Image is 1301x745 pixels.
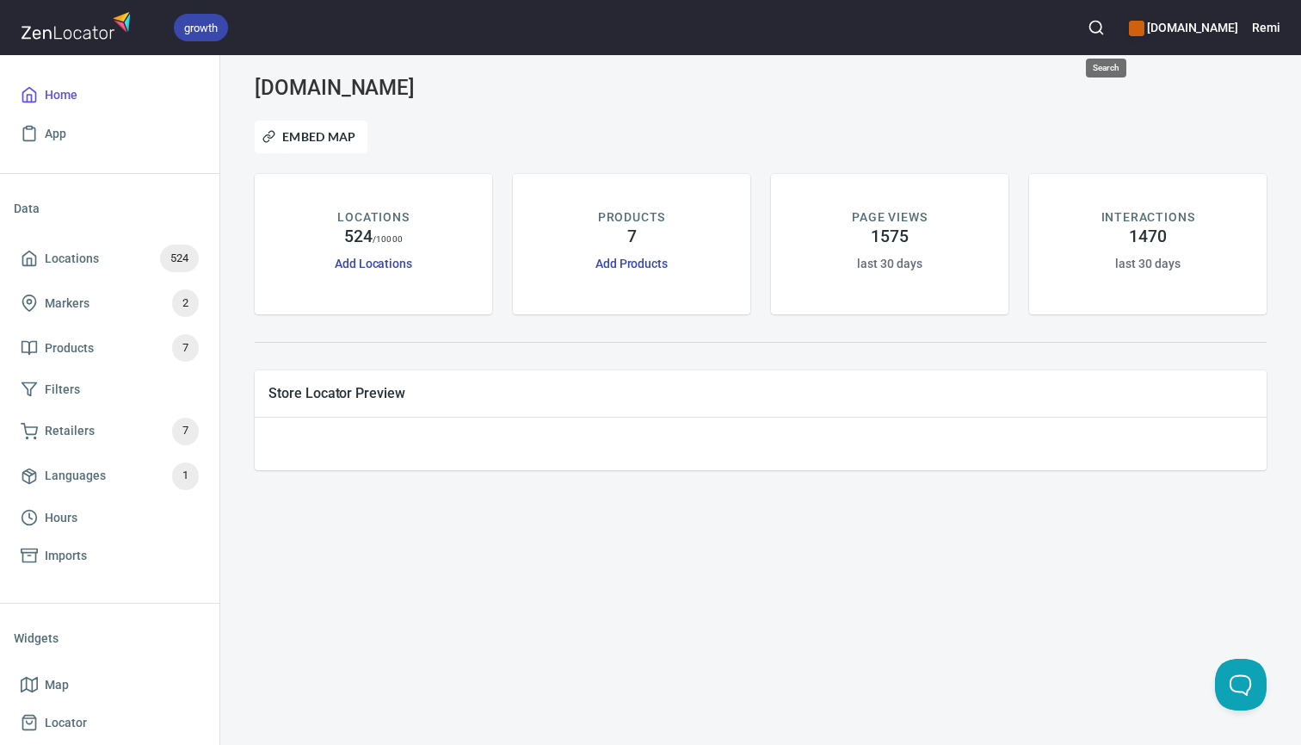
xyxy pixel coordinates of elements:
[14,704,206,742] a: Locator
[1129,21,1144,36] button: color-CE600E
[255,121,367,153] button: Embed Map
[335,257,412,270] a: Add Locations
[45,84,77,106] span: Home
[595,257,668,270] a: Add Products
[174,14,228,41] div: growth
[45,248,99,270] span: Locations
[871,227,909,247] h4: 1575
[268,384,1253,402] span: Store Locator Preview
[21,7,136,44] img: zenlocator
[45,420,95,442] span: Retailers
[1252,9,1280,47] button: Remi
[45,465,106,487] span: Languages
[45,123,66,145] span: App
[45,712,87,734] span: Locator
[45,674,69,696] span: Map
[14,188,206,229] li: Data
[14,236,206,281] a: Locations524
[172,294,199,314] span: 2
[14,409,206,454] a: Retailers7
[174,19,228,37] span: growth
[344,227,373,247] h4: 524
[1129,227,1167,247] h4: 1470
[852,208,927,227] p: PAGE VIEWS
[160,249,199,269] span: 524
[14,326,206,370] a: Products7
[1115,254,1180,273] h6: last 30 days
[266,127,356,147] span: Embed Map
[14,454,206,499] a: Languages1
[45,379,80,400] span: Filters
[45,338,94,359] span: Products
[45,293,89,314] span: Markers
[255,76,578,100] h3: [DOMAIN_NAME]
[1252,18,1280,37] h6: Remi
[1101,208,1195,227] p: INTERACTIONS
[172,466,199,486] span: 1
[857,254,922,273] h6: last 30 days
[45,545,87,567] span: Imports
[14,499,206,537] a: Hours
[598,208,666,227] p: PRODUCTS
[172,338,199,358] span: 7
[1215,659,1267,711] iframe: Help Scout Beacon - Open
[14,666,206,705] a: Map
[14,281,206,326] a: Markers2
[14,76,206,115] a: Home
[337,208,409,227] p: LOCATIONS
[14,370,206,409] a: Filters
[1129,18,1238,37] h6: [DOMAIN_NAME]
[14,537,206,575] a: Imports
[45,507,77,529] span: Hours
[14,618,206,659] li: Widgets
[14,115,206,153] a: App
[627,227,637,247] h4: 7
[373,233,403,245] p: / 10000
[172,421,199,441] span: 7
